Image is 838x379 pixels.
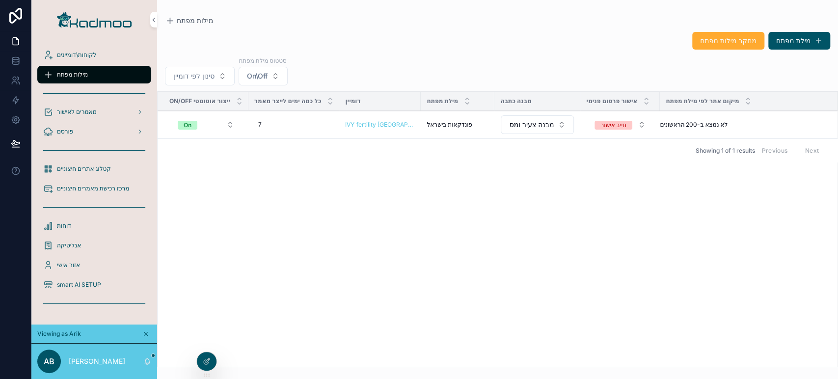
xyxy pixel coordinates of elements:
[170,116,242,134] button: Select Button
[37,180,151,197] a: מרכז רכישת מאמרים חיצוניים
[254,97,322,105] span: כל כמה ימים לייצר מאמר
[57,71,88,79] span: מילות מפתח
[57,222,71,230] span: דוחות
[500,115,574,135] a: Select Button
[57,261,80,269] span: אזור אישי
[768,32,830,50] button: מילת מפתח
[509,120,554,130] span: מבנה צעיר ומסקרן
[37,123,151,140] a: פורסם
[695,147,755,155] span: Showing 1 of 1 results
[258,121,262,129] span: 7
[37,160,151,178] a: קטלוג אתרים חיצוניים
[239,67,288,85] button: Select Button
[165,67,235,85] button: Select Button
[57,108,97,116] span: מאמרים לאישור
[57,242,81,249] span: אנליטיקה
[57,51,96,59] span: לקוחות\דומיינים
[427,121,488,129] a: פונדקאות בישראל
[177,16,213,26] span: מילות מפתח
[600,121,626,130] div: חייב אישור
[37,276,151,294] a: smart AI SETUP
[660,121,826,129] a: לא נמצא ב-200 הראשונים
[586,97,637,105] span: אישור פרסום פנימי
[173,71,215,81] span: סינון לפי דומיין
[184,121,191,130] div: On
[500,97,531,105] span: מבנה כתבה
[345,97,360,105] span: דומיין
[692,32,764,50] button: מחקר מילות מפתח
[239,56,286,65] label: סטטוס מילת מפתח
[37,256,151,274] a: אזור אישי
[501,115,574,134] button: Select Button
[57,12,132,27] img: App logo
[37,46,151,64] a: לקוחות\דומיינים
[700,36,757,46] span: מחקר מילות מפתח
[37,217,151,235] a: דוחות
[37,66,151,83] a: מילות מפתח
[254,117,334,133] a: 7
[69,356,125,366] p: [PERSON_NAME]
[345,121,415,129] a: IVY fertility [GEOGRAPHIC_DATA]
[31,39,157,324] div: scrollable content
[247,71,268,81] span: On\Off
[57,128,73,135] span: פורסם
[57,185,129,192] span: מרכז רכישת מאמרים חיצוניים
[427,97,458,105] span: מילת מפתח
[37,103,151,121] a: מאמרים לאישור
[165,16,213,26] a: מילות מפתח
[666,97,739,105] span: מיקום אתר לפי מילת מפתח
[587,116,653,134] button: Select Button
[586,115,654,134] a: Select Button
[169,115,243,134] a: Select Button
[660,121,728,129] span: לא נמצא ב-200 הראשונים
[169,97,230,105] span: On/Off ייצור אוטומטי
[37,237,151,254] a: אנליטיקה
[37,330,81,338] span: Viewing as Arik
[57,281,101,289] span: smart AI SETUP
[427,121,472,129] span: פונדקאות בישראל
[57,165,111,173] span: קטלוג אתרים חיצוניים
[44,355,54,367] span: AB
